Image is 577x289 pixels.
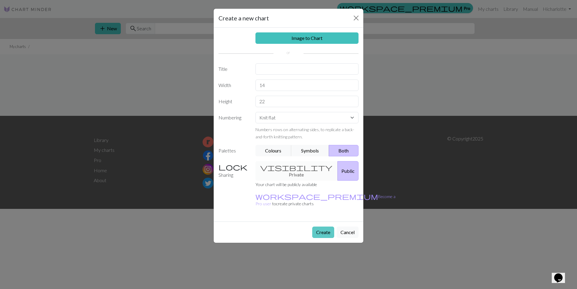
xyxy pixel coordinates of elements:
button: Symbols [291,145,329,156]
button: Create [312,227,334,238]
button: Both [329,145,359,156]
label: Numbering [215,112,252,140]
a: Image to Chart [255,32,359,44]
label: Palettes [215,145,252,156]
small: to create private charts [255,194,395,206]
label: Title [215,63,252,75]
small: Numbers rows on alternating sides, to replicate a back-and-forth knitting pattern. [255,127,354,139]
label: Width [215,80,252,91]
label: Sharing [215,161,252,181]
a: Become a Pro user [255,194,395,206]
button: Close [351,13,361,23]
iframe: chat widget [552,265,571,283]
label: Height [215,96,252,107]
h5: Create a new chart [218,14,269,23]
button: Public [337,161,359,181]
small: Your chart will be publicly available [255,182,317,187]
button: Cancel [337,227,359,238]
button: Colours [255,145,292,156]
span: workspace_premium [255,192,378,200]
